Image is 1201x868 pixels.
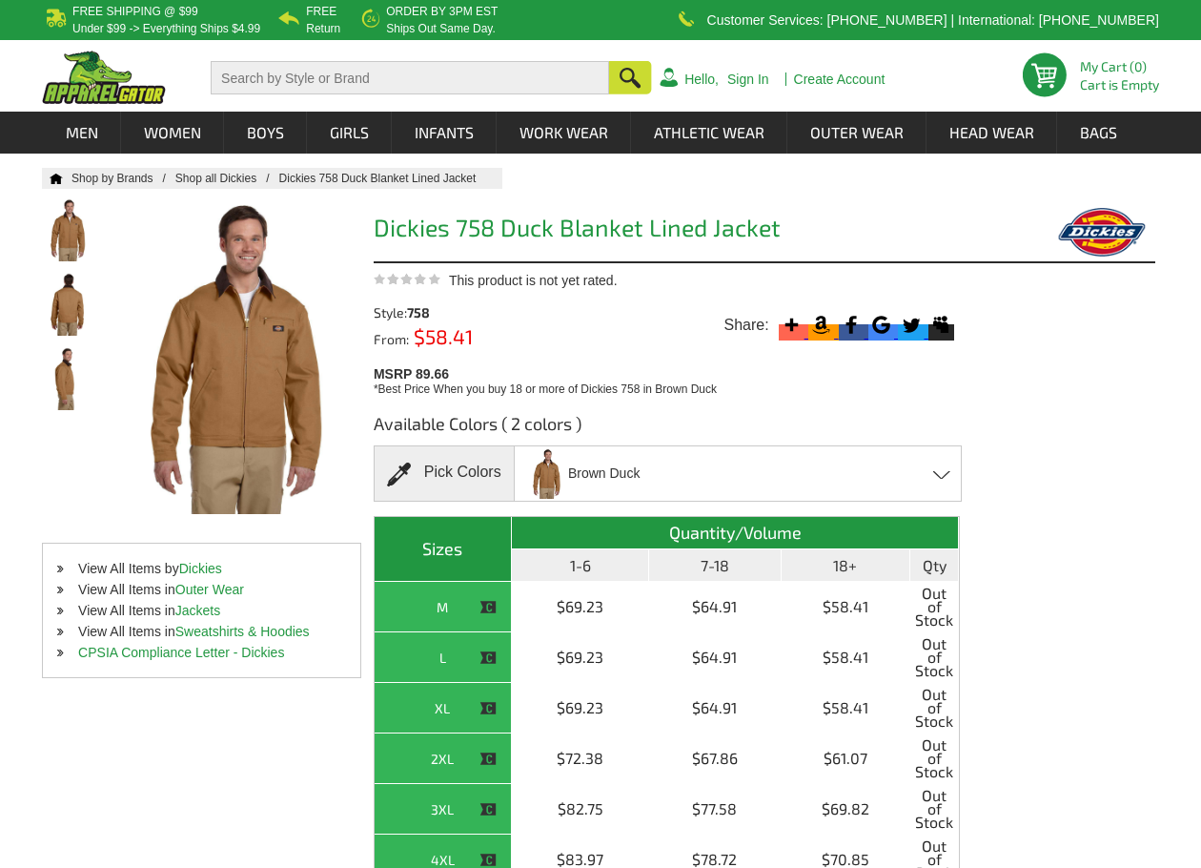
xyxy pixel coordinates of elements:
a: Outer Wear [788,112,926,154]
img: This item is CLOSEOUT! [479,751,497,768]
a: Men [44,112,120,154]
svg: Facebook [839,312,865,338]
span: Out of Stock [915,587,953,627]
img: This item is CLOSEOUT! [479,599,497,616]
p: under $99 -> everything ships $4.99 [72,23,260,34]
th: Quantity/Volume [512,517,959,549]
span: Out of Stock [915,637,953,677]
a: Sweatshirts & Hoodies [175,624,310,639]
div: MSRP 89.66 [374,362,966,398]
td: $69.23 [512,632,649,683]
p: Return [306,23,340,34]
input: Search by Style or Brand [211,61,609,94]
div: M [379,595,506,619]
th: 7-18 [649,549,781,582]
a: Boys [225,112,306,154]
span: *Best Price When you buy 18 or more of Dickies 758 in Brown Duck [374,382,717,396]
span: Out of Stock [915,789,953,829]
h1: Dickies 758 Duck Blanket Lined Jacket [374,216,960,245]
img: This product is not yet rated. [374,273,440,285]
img: This item is CLOSEOUT! [479,801,497,818]
p: Customer Services: [PHONE_NUMBER] | International: [PHONE_NUMBER] [707,14,1159,26]
span: Brown Duck [568,457,640,490]
img: Dickies 758 Duck Blanket Lined Jacket [42,347,92,410]
li: View All Items by [43,558,360,579]
a: CPSIA Compliance Letter - Dickies [78,645,284,660]
img: ApparelGator [42,51,166,104]
li: View All Items in [43,621,360,642]
img: Dickies 758 Duck Blanket Lined Jacket [42,198,92,261]
b: Free [306,5,336,18]
a: Bags [1058,112,1139,154]
h3: Available Colors ( 2 colors ) [374,412,960,445]
svg: Twitter [898,312,924,338]
th: 18+ [782,549,910,582]
img: Dickies [1048,208,1155,257]
td: $69.23 [512,582,649,632]
span: This product is not yet rated. [449,273,618,288]
a: Work Wear [498,112,630,154]
th: Sizes [375,517,512,582]
a: Hello, [684,72,719,86]
th: 1-6 [512,549,649,582]
td: $72.38 [512,734,649,784]
p: ships out same day. [386,23,498,34]
span: $58.41 [409,324,473,348]
a: Shop all Dickies [175,172,279,185]
li: My Cart (0) [1080,60,1151,73]
td: $64.91 [649,632,781,683]
div: 3XL [379,797,506,821]
a: Dickies 758 Duck Blanket Lined Jacket [279,172,496,185]
svg: More [779,312,804,338]
a: Create Account [794,72,885,86]
div: Style: [374,306,521,320]
td: $58.41 [782,683,910,734]
span: Share: [724,316,769,335]
div: L [379,646,506,670]
span: Cart is Empty [1080,78,1159,92]
a: Athletic Wear [632,112,786,154]
td: $82.75 [512,784,649,835]
div: XL [379,696,506,720]
img: This item is CLOSEOUT! [479,650,497,667]
svg: Google Bookmark [868,312,894,338]
b: Free Shipping @ $99 [72,5,198,18]
td: $64.91 [649,683,781,734]
a: Sign In [727,72,769,86]
a: Infants [393,112,496,154]
a: Women [122,112,223,154]
span: Out of Stock [915,688,953,728]
div: 2XL [379,747,506,771]
span: 758 [407,304,430,320]
svg: Myspace [928,312,954,338]
a: Shop by Brands [71,172,175,185]
td: $69.82 [782,784,910,835]
span: Out of Stock [915,738,953,778]
td: $77.58 [649,784,781,835]
td: $58.41 [782,632,910,683]
li: View All Items in [43,579,360,600]
img: This item is CLOSEOUT! [479,700,497,717]
b: Order by 3PM EST [386,5,498,18]
a: Girls [308,112,391,154]
img: Dickies 758 Duck Blanket Lined Jacket [42,273,92,336]
td: $67.86 [649,734,781,784]
svg: Amazon [808,312,834,338]
a: Head Wear [927,112,1056,154]
img: Brown Duck [526,448,566,499]
td: $58.41 [782,582,910,632]
td: $69.23 [512,683,649,734]
th: Qty [910,549,959,582]
a: Home [42,173,63,184]
td: $64.91 [649,582,781,632]
li: View All Items in [43,600,360,621]
a: Dickies [179,561,222,576]
a: Jackets [175,603,220,618]
div: From: [374,329,521,346]
a: Outer Wear [175,582,244,597]
td: $61.07 [782,734,910,784]
div: Pick Colors [374,445,515,502]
